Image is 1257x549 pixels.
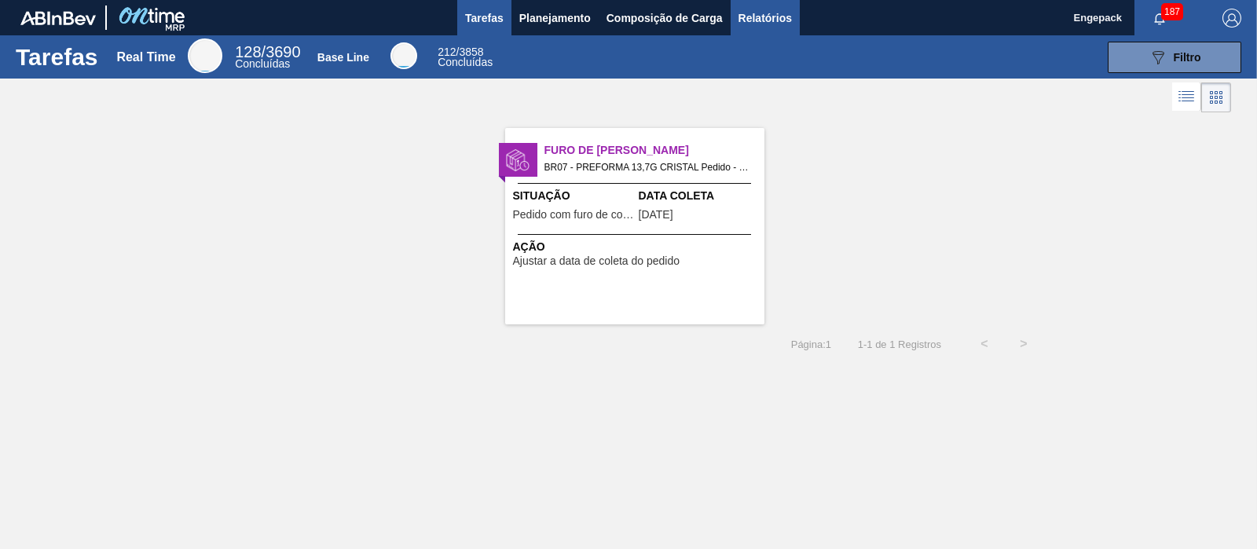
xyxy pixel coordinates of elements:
span: Pedido com furo de coleta [513,209,635,221]
div: Base Line [438,47,493,68]
button: Filtro [1108,42,1241,73]
span: 212 [438,46,456,58]
span: Relatórios [738,9,792,27]
span: BR07 - PREFORMA 13,7G CRISTAL Pedido - 2025663 [544,159,752,176]
span: 15/09/2025 [639,209,673,221]
button: < [965,324,1004,364]
img: Logout [1222,9,1241,27]
span: Composição de Carga [607,9,723,27]
div: Base Line [317,51,369,64]
span: 1 - 1 de 1 Registros [855,339,941,350]
span: 128 [235,43,261,60]
button: Notificações [1134,7,1185,29]
span: Filtro [1174,51,1201,64]
div: Visão em Cards [1201,82,1231,112]
span: Página : 1 [791,339,831,350]
span: Concluídas [235,57,290,70]
span: Furo de Coleta [544,142,764,159]
span: 187 [1161,3,1183,20]
img: status [506,148,530,172]
span: Ajustar a data de coleta do pedido [513,255,680,267]
span: / 3858 [438,46,483,58]
div: Real Time [188,38,222,73]
span: Data Coleta [639,188,760,204]
span: Ação [513,239,760,255]
button: > [1004,324,1043,364]
div: Visão em Lista [1172,82,1201,112]
span: Concluídas [438,56,493,68]
span: Planejamento [519,9,591,27]
h1: Tarefas [16,48,98,66]
span: Situação [513,188,635,204]
div: Real Time [235,46,300,69]
span: Tarefas [465,9,504,27]
img: TNhmsLtSVTkK8tSr43FrP2fwEKptu5GPRR3wAAAABJRU5ErkJggg== [20,11,96,25]
div: Real Time [116,50,175,64]
div: Base Line [390,42,417,69]
span: / 3690 [235,43,300,60]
